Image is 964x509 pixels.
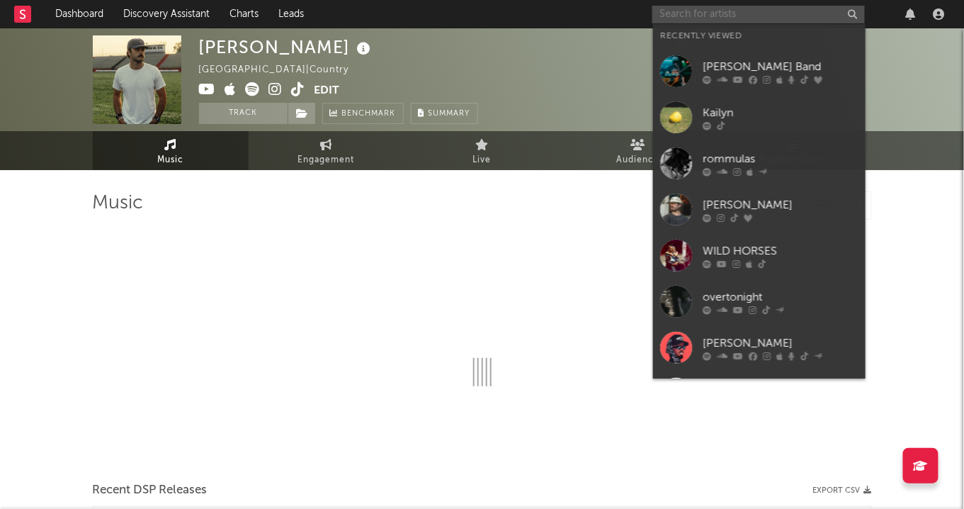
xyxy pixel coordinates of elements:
a: overtonight [653,279,866,325]
a: EsDeeKid [653,371,866,417]
div: [GEOGRAPHIC_DATA] | Country [199,62,365,79]
button: Export CSV [813,486,872,495]
div: WILD HORSES [703,242,858,259]
a: Live [404,131,560,170]
input: Search for artists [652,6,865,23]
a: Music [93,131,249,170]
a: Benchmark [322,103,404,124]
span: Engagement [298,152,355,169]
button: Summary [411,103,478,124]
div: [PERSON_NAME] [703,196,858,213]
a: [PERSON_NAME] [653,186,866,233]
a: [PERSON_NAME] [653,325,866,371]
span: Benchmark [342,106,396,123]
div: [PERSON_NAME] [199,35,375,59]
div: overtonight [703,289,858,306]
div: rommulas [703,150,858,167]
span: Audience [616,152,659,169]
div: Recently Viewed [660,28,858,45]
a: Kailyn [653,94,866,140]
button: Track [199,103,288,124]
span: Summary [429,110,470,118]
div: Kailyn [703,104,858,121]
div: [PERSON_NAME] Band [703,58,858,75]
a: [PERSON_NAME] Band [653,48,866,94]
span: Recent DSP Releases [93,482,208,499]
div: [PERSON_NAME] [703,335,858,352]
a: Audience [560,131,716,170]
a: rommulas [653,140,866,186]
a: Engagement [249,131,404,170]
span: Live [473,152,492,169]
button: Edit [314,82,340,100]
span: Music [157,152,183,169]
a: WILD HORSES [653,233,866,279]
